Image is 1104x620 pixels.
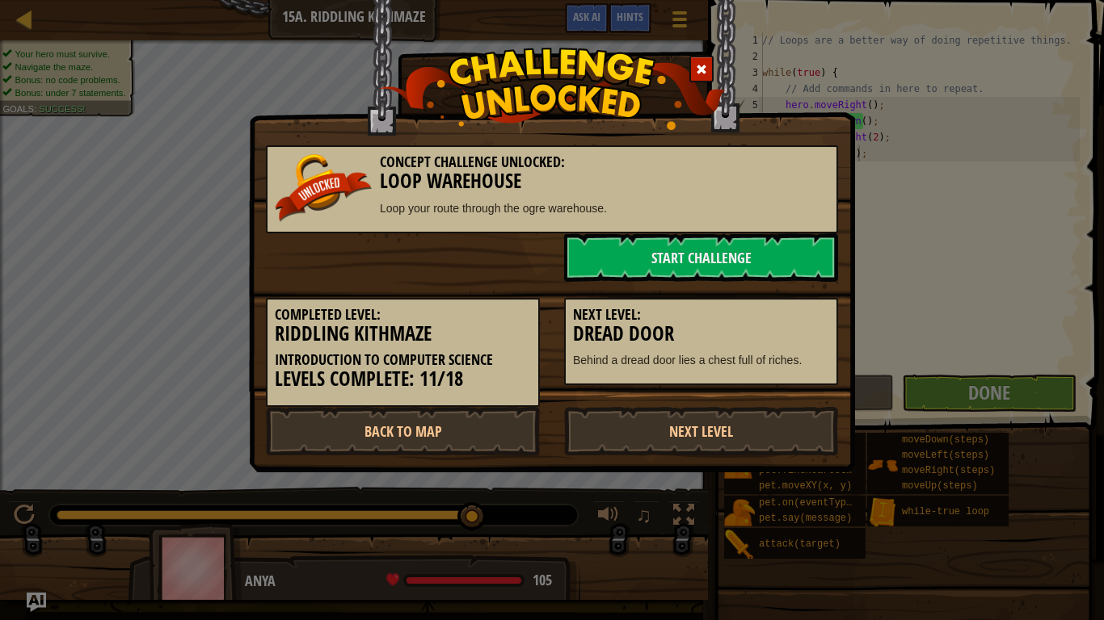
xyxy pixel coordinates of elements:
[266,407,540,455] a: Back to Map
[573,323,829,345] h3: Dread Door
[275,368,531,390] h3: Levels Complete: 11/18
[379,48,726,130] img: challenge_unlocked.png
[573,352,829,368] p: Behind a dread door lies a chest full of riches.
[275,200,829,216] p: Loop your route through the ogre warehouse.
[564,407,838,455] a: Next Level
[275,352,531,368] h5: Introduction to Computer Science
[275,170,829,192] h3: Loop Warehouse
[275,154,372,222] img: unlocked_banner.png
[573,307,829,323] h5: Next Level:
[275,307,531,323] h5: Completed Level:
[380,152,565,172] span: Concept Challenge Unlocked:
[564,233,838,282] a: Start Challenge
[275,323,531,345] h3: Riddling Kithmaze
